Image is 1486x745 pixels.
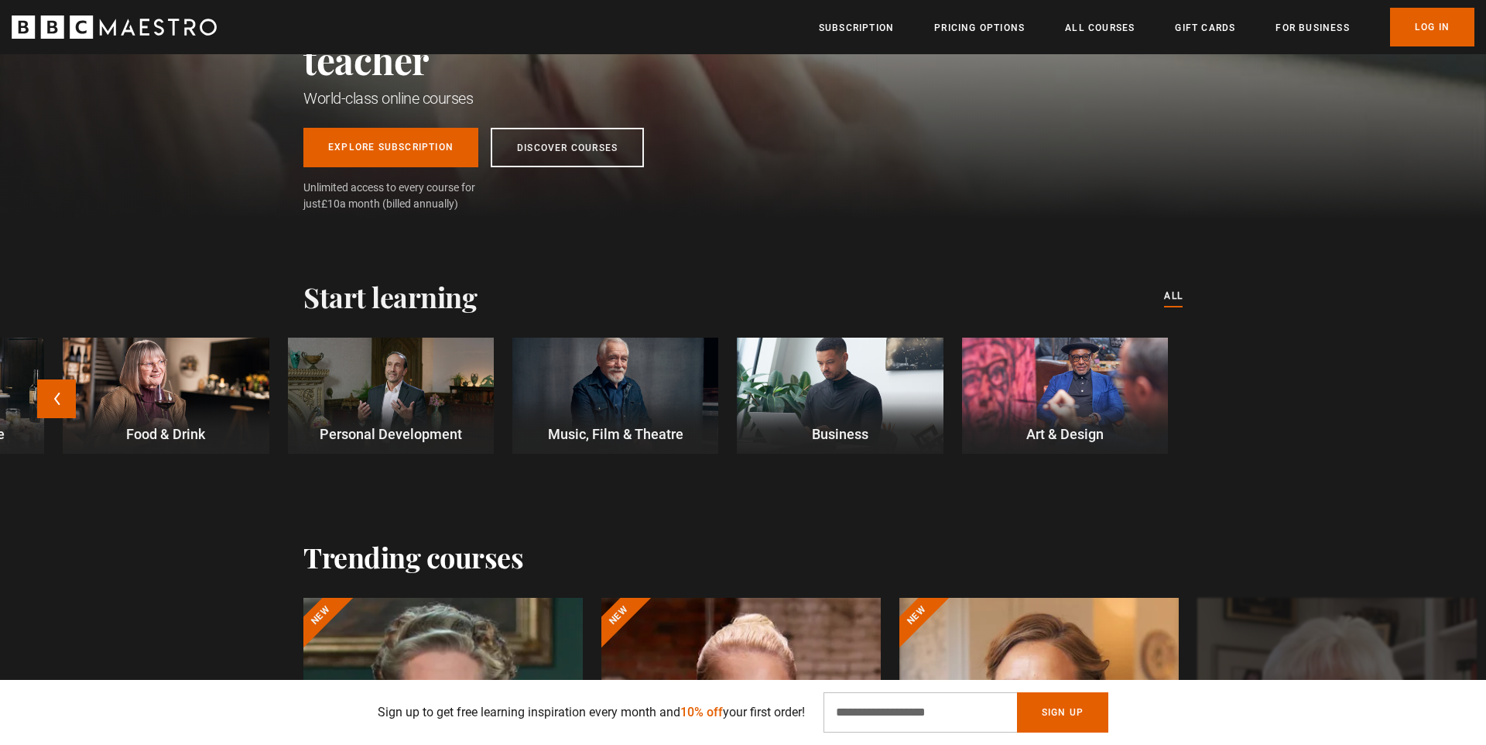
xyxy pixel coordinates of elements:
[303,280,477,313] h2: Start learning
[1065,20,1135,36] a: All Courses
[819,20,894,36] a: Subscription
[1017,692,1108,733] button: Sign Up
[680,705,723,719] span: 10% off
[934,20,1025,36] a: Pricing Options
[303,541,523,573] h2: Trending courses
[321,197,340,210] span: £10
[63,424,269,445] p: Food & Drink
[512,424,718,445] p: Music, Film & Theatre
[1175,20,1235,36] a: Gift Cards
[303,88,760,109] h1: World-class online courses
[737,338,943,454] a: Business
[962,338,1168,454] a: Art & Design
[737,424,943,445] p: Business
[1275,20,1349,36] a: For business
[303,180,512,212] span: Unlimited access to every course for just a month (billed annually)
[512,338,718,454] a: Music, Film & Theatre
[491,128,644,167] a: Discover Courses
[63,338,269,454] a: Food & Drink
[819,8,1474,46] nav: Primary
[288,424,494,445] p: Personal Development
[378,703,805,722] p: Sign up to get free learning inspiration every month and your first order!
[1164,288,1183,305] a: All
[962,424,1168,445] p: Art & Design
[288,338,494,454] a: Personal Development
[12,15,217,39] svg: BBC Maestro
[303,128,478,167] a: Explore Subscription
[1390,8,1474,46] a: Log In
